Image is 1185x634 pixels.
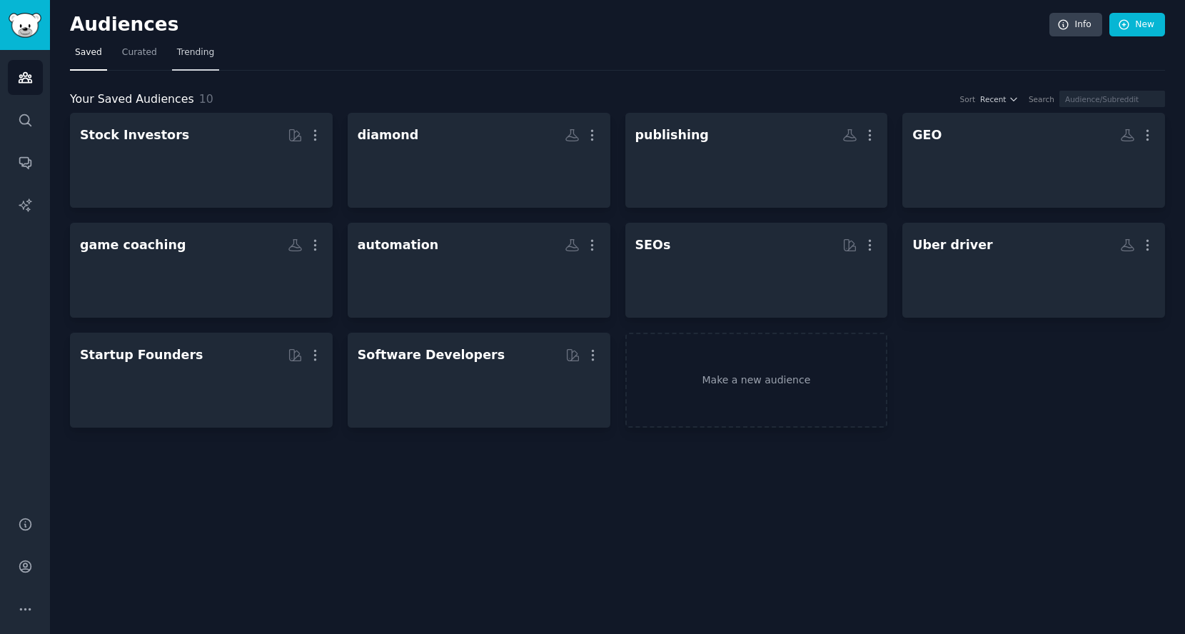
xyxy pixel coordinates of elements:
span: Trending [177,46,214,59]
div: SEOs [635,236,671,254]
div: Search [1029,94,1054,104]
a: Saved [70,41,107,71]
span: 10 [199,92,213,106]
div: Stock Investors [80,126,189,144]
a: Trending [172,41,219,71]
div: publishing [635,126,709,144]
input: Audience/Subreddit [1059,91,1165,107]
div: Software Developers [358,346,505,364]
a: game coaching [70,223,333,318]
a: New [1109,13,1165,37]
a: Curated [117,41,162,71]
a: diamond [348,113,610,208]
span: Curated [122,46,157,59]
a: Startup Founders [70,333,333,428]
span: Your Saved Audiences [70,91,194,109]
a: Software Developers [348,333,610,428]
div: Uber driver [912,236,992,254]
div: Sort [960,94,976,104]
div: automation [358,236,439,254]
a: Info [1049,13,1102,37]
a: Stock Investors [70,113,333,208]
button: Recent [980,94,1019,104]
a: Uber driver [902,223,1165,318]
a: SEOs [625,223,888,318]
span: Saved [75,46,102,59]
div: game coaching [80,236,186,254]
div: Startup Founders [80,346,203,364]
a: automation [348,223,610,318]
a: publishing [625,113,888,208]
a: Make a new audience [625,333,888,428]
span: Recent [980,94,1006,104]
h2: Audiences [70,14,1049,36]
div: diamond [358,126,419,144]
div: GEO [912,126,942,144]
img: GummySearch logo [9,13,41,38]
a: GEO [902,113,1165,208]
